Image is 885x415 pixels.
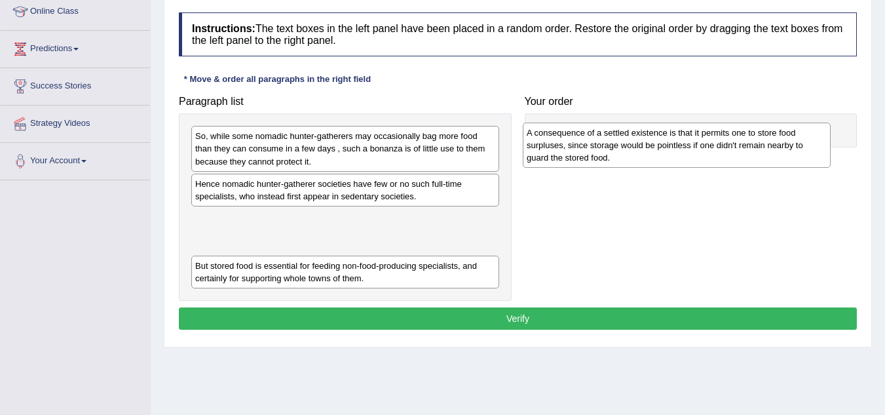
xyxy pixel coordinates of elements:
[1,106,150,138] a: Strategy Videos
[179,12,857,56] h4: The text boxes in the left panel have been placed in a random order. Restore the original order b...
[191,126,499,171] div: So, while some nomadic hunter-gatherers may occasionally bag more food than they can consume in a...
[192,23,255,34] b: Instructions:
[191,174,499,207] div: Hence nomadic hunter-gatherer societies have few or no such full-time specialists, who instead fi...
[191,256,499,288] div: But stored food is essential for feeding non-food-producing specialists, and certainly for suppor...
[1,68,150,101] a: Success Stories
[179,73,376,85] div: * Move & order all paragraphs in the right field
[1,143,150,176] a: Your Account
[179,307,857,330] button: Verify
[1,31,150,64] a: Predictions
[179,96,512,108] h4: Paragraph list
[525,96,857,108] h4: Your order
[523,123,831,168] div: A consequence of a settled existence is that it permits one to store food surpluses, since storag...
